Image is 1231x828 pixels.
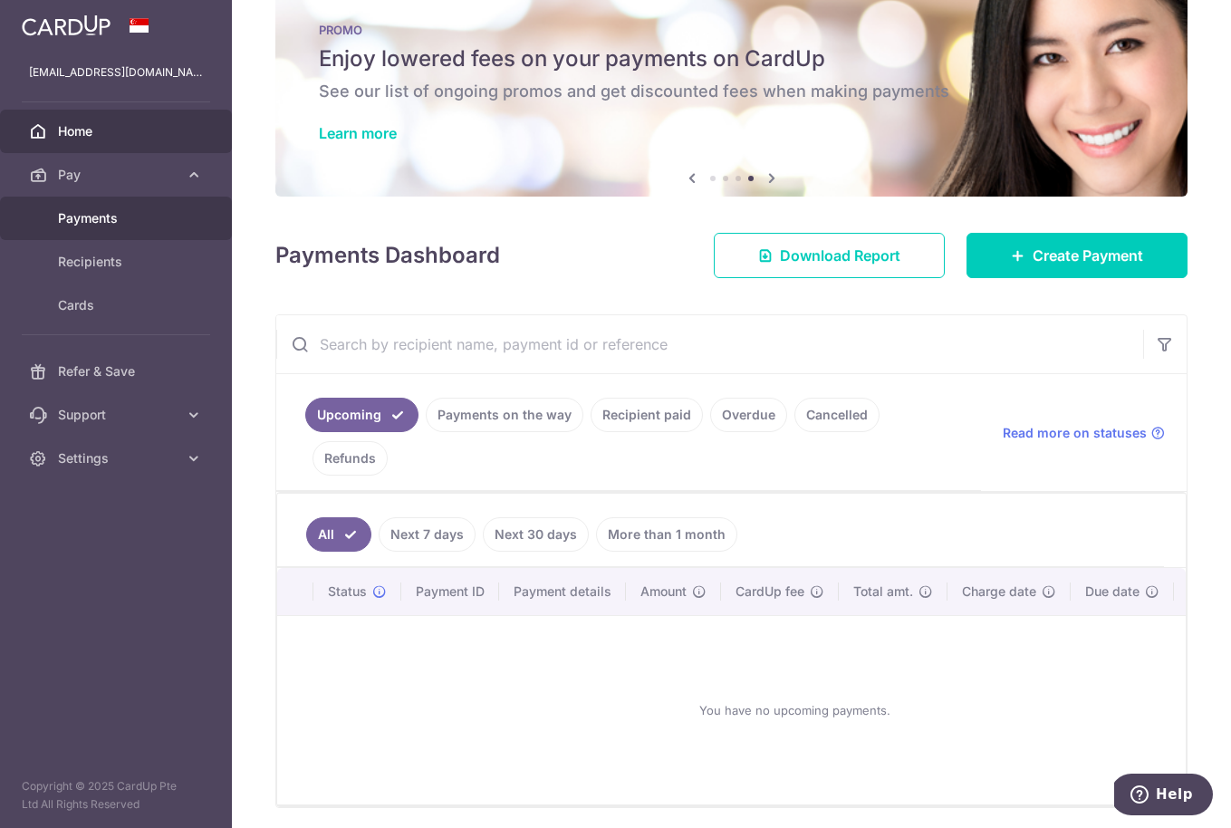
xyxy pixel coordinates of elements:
[714,233,945,278] a: Download Report
[58,362,178,380] span: Refer & Save
[319,44,1144,73] h5: Enjoy lowered fees on your payments on CardUp
[483,517,589,552] a: Next 30 days
[319,81,1144,102] h6: See our list of ongoing promos and get discounted fees when making payments
[58,449,178,467] span: Settings
[275,239,500,272] h4: Payments Dashboard
[967,233,1188,278] a: Create Payment
[58,166,178,184] span: Pay
[58,296,178,314] span: Cards
[591,398,703,432] a: Recipient paid
[1003,424,1165,442] a: Read more on statuses
[58,253,178,271] span: Recipients
[780,245,900,266] span: Download Report
[58,406,178,424] span: Support
[305,398,418,432] a: Upcoming
[710,398,787,432] a: Overdue
[401,568,499,615] th: Payment ID
[1085,582,1140,601] span: Due date
[853,582,913,601] span: Total amt.
[319,124,397,142] a: Learn more
[313,441,388,476] a: Refunds
[276,315,1143,373] input: Search by recipient name, payment id or reference
[319,23,1144,37] p: PROMO
[1033,245,1143,266] span: Create Payment
[1114,774,1213,819] iframe: Opens a widget where you can find more information
[58,122,178,140] span: Home
[426,398,583,432] a: Payments on the way
[640,582,687,601] span: Amount
[29,63,203,82] p: [EMAIL_ADDRESS][DOMAIN_NAME]
[306,517,371,552] a: All
[962,582,1036,601] span: Charge date
[22,14,111,36] img: CardUp
[379,517,476,552] a: Next 7 days
[328,582,367,601] span: Status
[596,517,737,552] a: More than 1 month
[794,398,880,432] a: Cancelled
[58,209,178,227] span: Payments
[736,582,804,601] span: CardUp fee
[499,568,626,615] th: Payment details
[1003,424,1147,442] span: Read more on statuses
